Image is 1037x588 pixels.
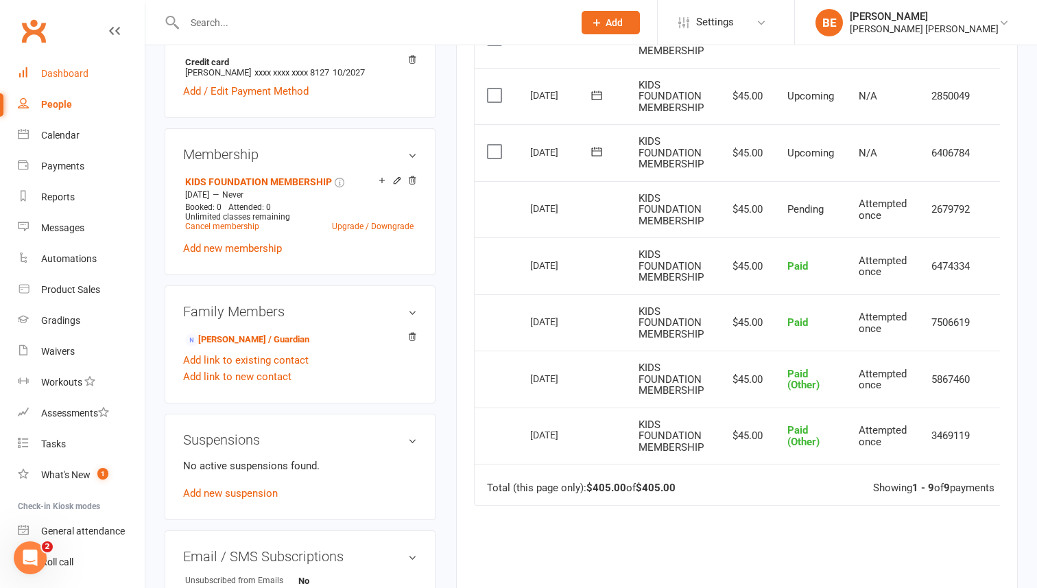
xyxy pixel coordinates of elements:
a: Workouts [18,367,145,398]
a: Payments [18,151,145,182]
span: KIDS FOUNDATION MEMBERSHIP [639,248,704,283]
a: [PERSON_NAME] / Guardian [185,333,309,347]
span: KIDS FOUNDATION MEMBERSHIP [639,305,704,340]
span: Paid [787,260,808,272]
a: Upgrade / Downgrade [332,222,414,231]
span: Never [222,190,243,200]
div: Payments [41,161,84,172]
div: Waivers [41,346,75,357]
div: People [41,99,72,110]
span: KIDS FOUNDATION MEMBERSHIP [639,79,704,114]
div: Automations [41,253,97,264]
a: Add link to new contact [183,368,291,385]
a: Dashboard [18,58,145,89]
a: Add new membership [183,242,282,255]
div: Total (this page only): of [487,482,676,494]
td: 3469119 [919,408,983,464]
div: — [182,189,417,200]
a: Messages [18,213,145,244]
div: [DATE] [530,84,593,106]
span: 1 [97,468,108,480]
span: Attempted once [859,255,907,279]
td: 5867460 [919,351,983,408]
a: What's New1 [18,460,145,491]
h3: Family Members [183,304,417,319]
span: Attempted once [859,368,907,392]
span: Paid (Other) [787,368,820,392]
div: General attendance [41,526,125,537]
span: Paid (Other) [787,424,820,448]
td: $45.00 [716,181,775,238]
div: Workouts [41,377,82,388]
span: Pending [787,203,824,215]
a: Clubworx [16,14,51,48]
span: KIDS FOUNDATION MEMBERSHIP [639,419,704,454]
a: Automations [18,244,145,274]
td: 2679792 [919,181,983,238]
a: Calendar [18,120,145,151]
span: 10/2027 [333,67,365,78]
span: Unlimited classes remaining [185,212,290,222]
span: Settings [696,7,734,38]
h3: Email / SMS Subscriptions [183,549,417,564]
div: Showing of payments [873,482,994,494]
span: Attempted once [859,198,907,222]
td: 6474334 [919,237,983,294]
div: Tasks [41,438,66,449]
span: KIDS FOUNDATION MEMBERSHIP [639,192,704,227]
div: Assessments [41,408,109,419]
strong: 9 [944,482,950,494]
h3: Membership [183,147,417,162]
div: [DATE] [530,255,593,276]
strong: Credit card [185,57,410,67]
a: Product Sales [18,274,145,305]
td: $45.00 [716,294,775,351]
button: Add [582,11,640,34]
h3: Suspensions [183,432,417,447]
iframe: Intercom live chat [14,541,47,574]
a: Waivers [18,336,145,367]
div: BE [815,9,843,36]
div: [PERSON_NAME] [850,10,999,23]
span: Paid [787,316,808,329]
span: Add [606,17,623,28]
td: 7506619 [919,294,983,351]
td: 6406784 [919,124,983,181]
a: Cancel membership [185,222,259,231]
a: KIDS FOUNDATION MEMBERSHIP [185,176,332,187]
div: Gradings [41,315,80,326]
span: Attended: 0 [228,202,271,212]
a: Reports [18,182,145,213]
span: xxxx xxxx xxxx 8127 [254,67,329,78]
a: Add link to existing contact [183,352,309,368]
span: KIDS FOUNDATION MEMBERSHIP [639,135,704,170]
div: Unsubscribed from Emails [185,574,298,587]
div: [DATE] [530,198,593,219]
div: [DATE] [530,141,593,163]
div: What's New [41,469,91,480]
div: Dashboard [41,68,88,79]
div: [DATE] [530,368,593,389]
a: Assessments [18,398,145,429]
a: People [18,89,145,120]
a: Gradings [18,305,145,336]
a: Tasks [18,429,145,460]
div: Roll call [41,556,73,567]
a: Add new suspension [183,487,278,499]
div: [DATE] [530,424,593,445]
div: [DATE] [530,311,593,332]
span: Attempted once [859,424,907,448]
div: Calendar [41,130,80,141]
li: [PERSON_NAME] [183,55,417,80]
input: Search... [180,13,564,32]
td: $45.00 [716,351,775,408]
p: No active suspensions found. [183,458,417,474]
div: [PERSON_NAME] [PERSON_NAME] [850,23,999,35]
td: $45.00 [716,124,775,181]
span: Attempted once [859,311,907,335]
strong: $405.00 [636,482,676,494]
td: $45.00 [716,408,775,464]
div: Product Sales [41,284,100,295]
span: 2 [42,541,53,552]
strong: $405.00 [586,482,626,494]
